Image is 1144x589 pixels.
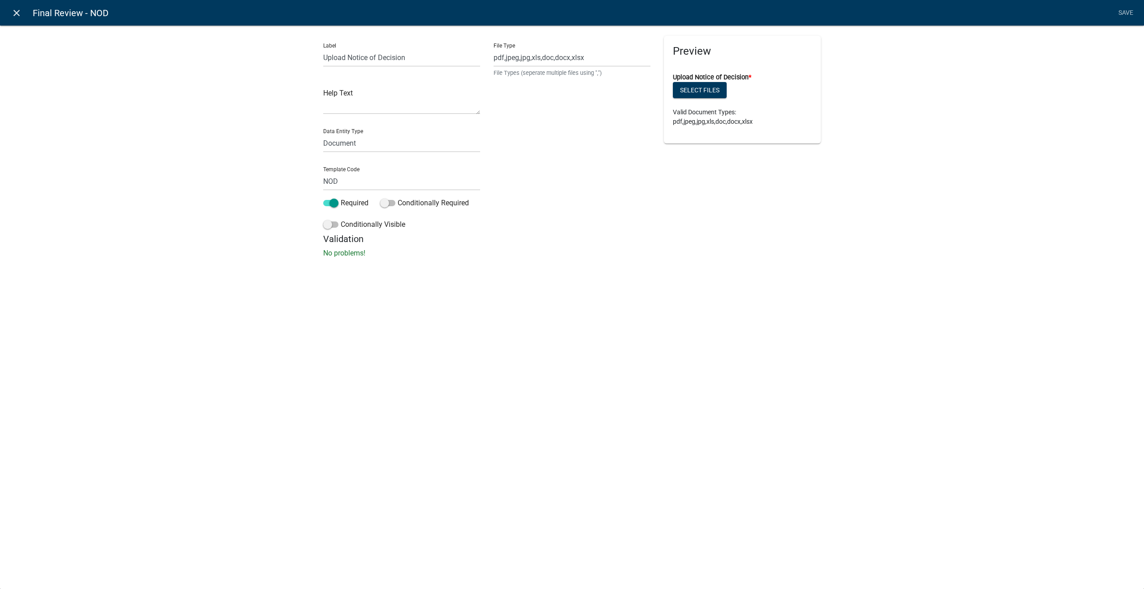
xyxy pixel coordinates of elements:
label: Conditionally Required [380,198,469,208]
span: Final Review - NOD [33,4,108,22]
label: Upload Notice of Decision [673,74,751,81]
label: Required [323,198,368,208]
i: close [11,8,22,18]
span: Valid Document Types: pdf,jpeg,jpg,xls,doc,docx,xlsx [673,108,753,125]
small: File Types (seperate multiple files using ",") [494,69,650,77]
label: Conditionally Visible [323,219,405,230]
p: No problems! [323,248,821,259]
h5: Validation [323,234,821,244]
h5: Preview [673,45,812,58]
button: Select files [673,82,727,98]
a: Save [1114,4,1137,22]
